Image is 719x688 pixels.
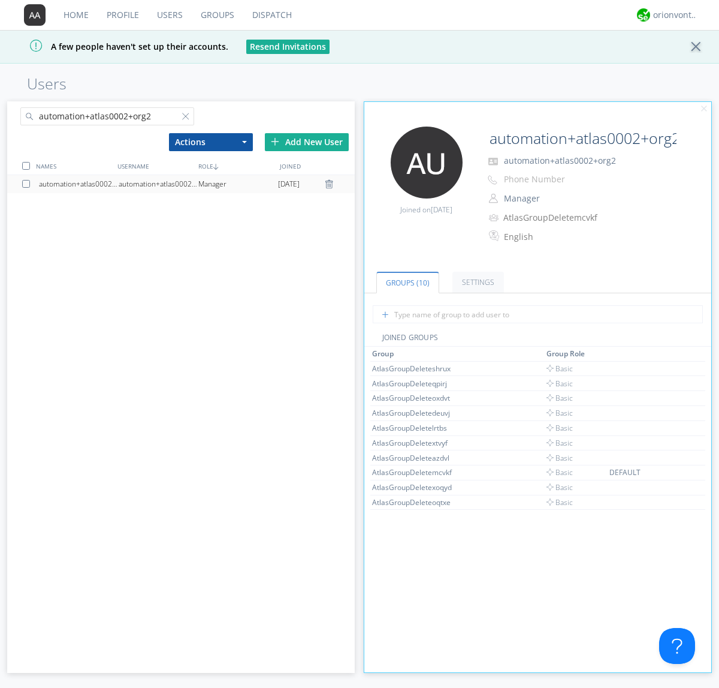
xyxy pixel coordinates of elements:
[9,41,228,52] span: A few people haven't set up their accounts.
[277,157,358,175] div: JOINED
[400,205,452,215] span: Joined on
[546,453,573,463] span: Basic
[198,175,278,193] div: Manager
[372,497,462,507] div: AtlasGroupDeleteoqtxe
[546,438,573,448] span: Basic
[546,482,573,492] span: Basic
[372,363,462,374] div: AtlasGroupDeleteshrux
[609,467,679,477] div: DEFAULT
[364,332,712,347] div: JOINED GROUPS
[546,423,573,433] span: Basic
[391,127,463,199] img: 373638.png
[372,393,462,403] div: AtlasGroupDeleteoxdvt
[39,175,119,193] div: automation+atlas0002+org2
[246,40,330,54] button: Resend Invitations
[119,175,198,193] div: automation+atlas0002+org2
[169,133,253,151] button: Actions
[20,107,194,125] input: Search users
[545,347,608,361] th: Toggle SortBy
[372,438,462,448] div: AtlasGroupDeletextvyf
[653,9,698,21] div: orionvontas+atlas+automation+org2
[114,157,195,175] div: USERNAME
[7,175,355,193] a: automation+atlas0002+org2automation+atlas0002+org2Manager[DATE]
[452,272,504,293] a: Settings
[659,628,695,664] iframe: Toggle Customer Support
[373,305,703,323] input: Type name of group to add user to
[24,4,46,26] img: 373638.png
[278,175,300,193] span: [DATE]
[503,212,603,224] div: AtlasGroupDeletemcvkf
[546,378,573,389] span: Basic
[546,497,573,507] span: Basic
[376,272,439,293] a: Groups (10)
[372,453,462,463] div: AtlasGroupDeleteazdvl
[504,231,604,243] div: English
[546,363,573,374] span: Basic
[489,209,500,226] img: icon-alert-users-thin-outline.svg
[637,8,650,22] img: 29d36aed6fa347d5a1537e7736e6aa13
[489,194,498,203] img: person-outline.svg
[372,408,462,418] div: AtlasGroupDeletedeuvj
[372,423,462,433] div: AtlasGroupDeletelrtbs
[370,347,545,361] th: Toggle SortBy
[195,157,276,175] div: ROLE
[546,393,573,403] span: Basic
[372,378,462,389] div: AtlasGroupDeleteqpirj
[700,105,708,113] img: cancel.svg
[431,205,452,215] span: [DATE]
[546,408,573,418] span: Basic
[500,190,620,207] button: Manager
[489,229,501,243] img: In groups with Translation enabled, this user's messages will be automatically translated to and ...
[265,133,349,151] div: Add New User
[546,467,573,477] span: Basic
[488,175,497,185] img: phone-outline.svg
[372,482,462,492] div: AtlasGroupDeletexoqyd
[33,157,114,175] div: NAMES
[504,155,616,166] span: automation+atlas0002+org2
[608,347,681,361] th: Toggle SortBy
[271,137,279,146] img: plus.svg
[485,127,678,151] input: Name
[372,467,462,477] div: AtlasGroupDeletemcvkf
